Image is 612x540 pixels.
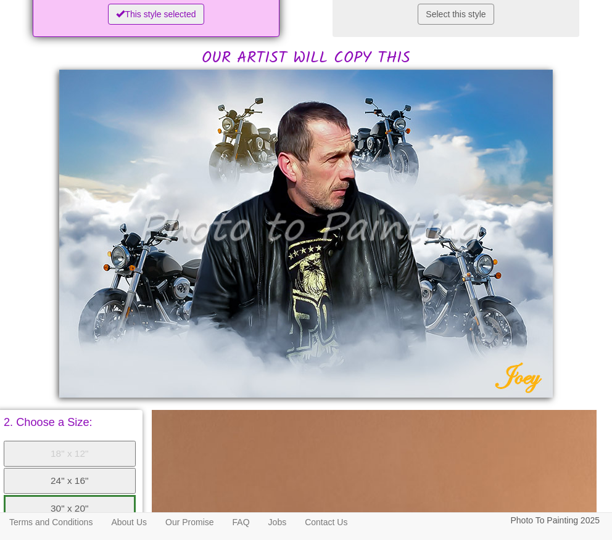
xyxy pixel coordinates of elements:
[223,513,259,531] a: FAQ
[4,417,136,428] p: 2. Choose a Size:
[108,4,204,25] button: This style selected
[102,513,156,531] a: About Us
[4,441,136,467] button: 18" x 12"
[156,513,223,531] a: Our Promise
[59,70,553,398] img: DAVID, please would you:
[259,513,296,531] a: Jobs
[296,513,357,531] a: Contact Us
[418,4,494,25] button: Select this style
[4,495,136,522] button: 30" x 20"
[4,468,136,494] button: 24" x 16"
[510,513,600,528] p: Photo To Painting 2025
